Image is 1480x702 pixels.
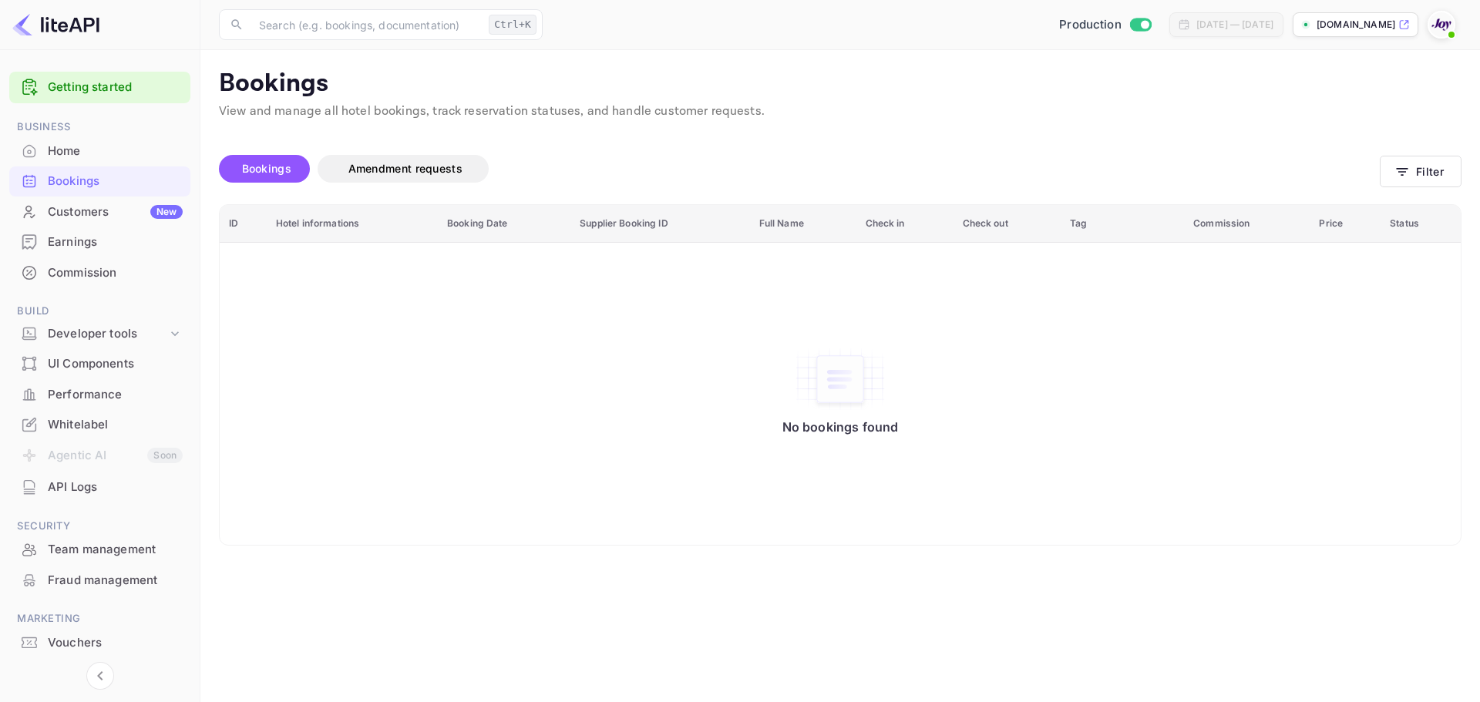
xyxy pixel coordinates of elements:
[9,410,190,438] a: Whitelabel
[12,12,99,37] img: LiteAPI logo
[48,541,183,559] div: Team management
[9,518,190,535] span: Security
[9,535,190,565] div: Team management
[242,162,291,175] span: Bookings
[1061,205,1184,243] th: Tag
[220,205,1461,545] table: booking table
[9,472,190,501] a: API Logs
[438,205,570,243] th: Booking Date
[1196,18,1273,32] div: [DATE] — [DATE]
[1184,205,1310,243] th: Commission
[219,69,1461,99] p: Bookings
[489,15,536,35] div: Ctrl+K
[48,203,183,221] div: Customers
[9,227,190,256] a: Earnings
[1429,12,1454,37] img: With Joy
[86,662,114,690] button: Collapse navigation
[48,572,183,589] div: Fraud management
[48,173,183,190] div: Bookings
[267,205,438,243] th: Hotel informations
[9,628,190,657] a: Vouchers
[9,227,190,257] div: Earnings
[9,349,190,378] a: UI Components
[1380,156,1461,187] button: Filter
[48,479,183,496] div: API Logs
[9,72,190,103] div: Getting started
[1053,16,1157,34] div: Switch to Sandbox mode
[9,136,190,166] div: Home
[9,535,190,563] a: Team management
[9,566,190,596] div: Fraud management
[750,205,856,243] th: Full Name
[1317,18,1395,32] p: [DOMAIN_NAME]
[1310,205,1381,243] th: Price
[1381,205,1461,243] th: Status
[219,155,1380,183] div: account-settings tabs
[9,119,190,136] span: Business
[9,166,190,195] a: Bookings
[9,303,190,320] span: Build
[9,472,190,502] div: API Logs
[220,205,267,243] th: ID
[9,166,190,196] div: Bookings
[48,143,183,160] div: Home
[9,380,190,408] a: Performance
[48,325,167,343] div: Developer tools
[9,349,190,379] div: UI Components
[250,9,483,40] input: Search (e.g. bookings, documentation)
[954,205,1061,243] th: Check out
[48,264,183,282] div: Commission
[794,347,886,411] img: No bookings found
[9,258,190,287] a: Commission
[9,410,190,440] div: Whitelabel
[48,355,183,373] div: UI Components
[48,79,183,96] a: Getting started
[9,258,190,288] div: Commission
[48,416,183,434] div: Whitelabel
[856,205,954,243] th: Check in
[219,102,1461,121] p: View and manage all hotel bookings, track reservation statuses, and handle customer requests.
[9,566,190,594] a: Fraud management
[48,634,183,652] div: Vouchers
[9,197,190,226] a: CustomersNew
[9,197,190,227] div: CustomersNew
[9,136,190,165] a: Home
[9,610,190,627] span: Marketing
[9,380,190,410] div: Performance
[48,386,183,404] div: Performance
[9,321,190,348] div: Developer tools
[1059,16,1122,34] span: Production
[9,628,190,658] div: Vouchers
[570,205,749,243] th: Supplier Booking ID
[48,233,183,251] div: Earnings
[782,419,899,435] p: No bookings found
[150,205,183,219] div: New
[348,162,462,175] span: Amendment requests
